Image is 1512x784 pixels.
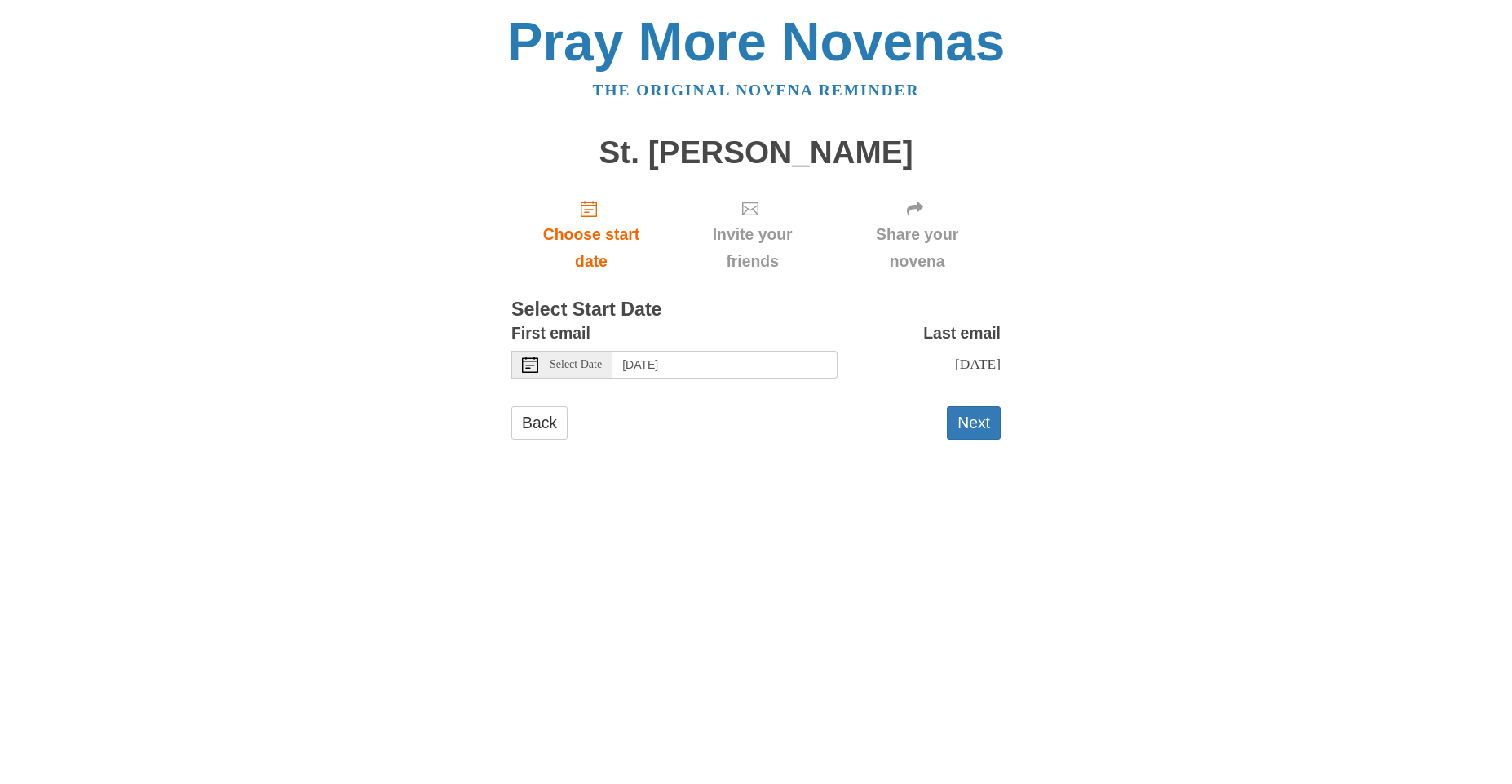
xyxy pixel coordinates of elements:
label: First email [511,320,590,347]
button: Next [947,406,1001,440]
a: The original novena reminder [593,82,920,99]
span: [DATE] [955,356,1001,372]
div: Click "Next" to confirm your start date first. [833,186,1001,283]
a: Back [511,406,568,440]
span: Invite your friends [687,221,817,275]
span: Select Date [550,359,602,370]
a: Choose start date [511,186,671,283]
h1: St. [PERSON_NAME] [511,135,1001,171]
label: Last email [923,320,1001,347]
h3: Select Start Date [511,299,1001,321]
span: Share your novena [850,221,984,275]
span: Choose start date [528,221,655,275]
a: Pray More Novenas [507,11,1006,72]
div: Click "Next" to confirm your start date first. [671,186,833,283]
